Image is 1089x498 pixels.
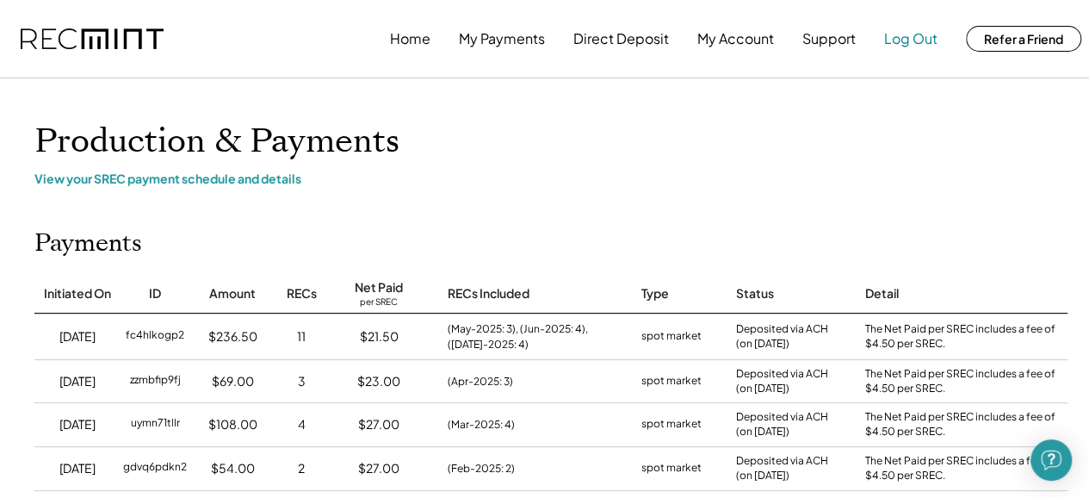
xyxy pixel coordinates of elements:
div: Net Paid [355,279,403,296]
div: (Apr-2025: 3) [448,374,513,389]
div: Deposited via ACH (on [DATE]) [736,454,828,483]
div: fc4hlkogp2 [126,328,184,345]
div: (Mar-2025: 4) [448,417,515,433]
div: Initiated On [44,285,111,302]
div: $54.00 [211,460,255,477]
div: 4 [298,416,306,433]
button: Support [802,22,856,56]
div: $108.00 [208,416,257,433]
div: [DATE] [59,416,96,433]
div: [DATE] [59,373,96,390]
div: Status [736,285,774,302]
div: The Net Paid per SREC includes a fee of $4.50 per SREC. [865,454,1063,483]
div: zzmbfip9fj [130,373,181,390]
div: 11 [297,328,306,345]
div: Open Intercom Messenger [1030,439,1072,481]
h1: Production & Payments [34,121,1067,162]
div: The Net Paid per SREC includes a fee of $4.50 per SREC. [865,410,1063,439]
h2: Payments [34,229,142,258]
div: Detail [865,285,899,302]
div: $21.50 [360,328,399,345]
div: ID [149,285,161,302]
div: $23.00 [357,373,400,390]
img: recmint-logotype%403x.png [21,28,164,50]
div: Deposited via ACH (on [DATE]) [736,367,828,396]
div: $69.00 [212,373,254,390]
button: My Payments [459,22,545,56]
div: $27.00 [358,460,399,477]
button: Log Out [884,22,937,56]
div: Deposited via ACH (on [DATE]) [736,410,828,439]
div: spot market [641,460,702,477]
div: per SREC [360,296,398,309]
div: [DATE] [59,328,96,345]
div: $27.00 [358,416,399,433]
div: 2 [298,460,305,477]
div: [DATE] [59,460,96,477]
div: Type [641,285,669,302]
button: Home [390,22,430,56]
div: gdvq6pdkn2 [123,460,187,477]
div: (May-2025: 3), (Jun-2025: 4), ([DATE]-2025: 4) [448,321,624,352]
div: $236.50 [208,328,257,345]
div: Amount [209,285,256,302]
button: Refer a Friend [966,26,1081,52]
div: The Net Paid per SREC includes a fee of $4.50 per SREC. [865,322,1063,352]
div: spot market [641,328,702,345]
button: My Account [697,22,774,56]
div: Deposited via ACH (on [DATE]) [736,322,828,352]
div: RECs Included [448,285,529,302]
div: 3 [298,373,306,390]
div: uymn71tllr [131,416,180,433]
div: (Feb-2025: 2) [448,461,515,476]
button: Direct Deposit [573,22,669,56]
div: View your SREC payment schedule and details [34,171,1067,186]
div: spot market [641,373,702,390]
div: spot market [641,416,702,433]
div: The Net Paid per SREC includes a fee of $4.50 per SREC. [865,367,1063,396]
div: RECs [287,285,317,302]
